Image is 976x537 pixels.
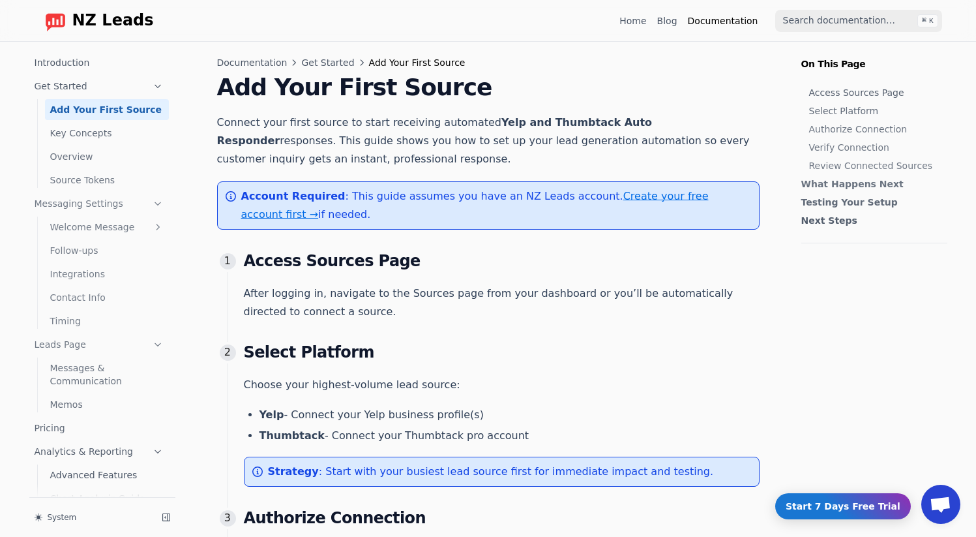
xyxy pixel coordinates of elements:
li: - Connect your Thumbtack pro account [259,428,760,444]
a: Welcome Message [45,217,169,238]
a: Add Your First Source [45,99,169,120]
a: Documentation [688,14,758,27]
a: Messages & Communication [45,358,169,391]
p: : Start with your busiest lead source first for immediate impact and testing. [268,463,748,481]
a: Follow-ups [45,240,169,261]
a: Home [619,14,646,27]
a: Verify Connection [809,141,941,154]
p: : This guide assumes you have an NZ Leads account. if needed. [241,187,748,224]
a: Next Steps [801,214,941,227]
span: Add Your First Source [369,56,466,69]
a: What Happens Next [801,177,941,191]
a: Blog [657,14,677,27]
a: Memos [45,394,169,415]
a: Documentation [217,56,288,69]
a: Testing Your Setup [801,196,941,209]
button: Collapse sidebar [157,508,175,527]
a: Introduction [29,52,169,73]
h1: Add Your First Source [217,74,760,100]
img: logo [45,10,66,31]
p: Choose your highest-volume lead source: [244,376,760,394]
h3: Access Sources Page [244,251,760,271]
a: Pricing [29,418,169,438]
p: On This Page [791,42,958,70]
a: Integrations [45,264,169,284]
p: After logging in, navigate to the Sources page from your dashboard or you’ll be automatically dir... [244,284,760,321]
h3: Select Platform [244,342,760,363]
strong: Strategy [268,465,319,478]
a: Get Started [29,76,169,97]
a: Access Sources Page [809,86,941,99]
a: Overview [45,146,169,167]
a: Chart Analysis Guide [45,488,169,509]
a: Key Concepts [45,123,169,144]
strong: Yelp [259,408,284,421]
a: Authorize Connection [809,123,941,136]
li: - Connect your Yelp business profile(s) [259,407,760,423]
a: Leads Page [29,334,169,355]
strong: Thumbtack [259,429,325,442]
a: Review Connected Sources [809,159,941,172]
p: Connect your first source to start receiving automated responses. This guide shows you how to set... [217,114,760,168]
a: Home page [35,10,154,31]
div: Open chat [921,485,960,524]
a: Advanced Features [45,465,169,485]
h3: Authorize Connection [244,508,760,529]
strong: Account Required [241,190,346,202]
a: Select Platform [809,104,941,117]
a: Messaging Settings [29,193,169,214]
a: Source Tokens [45,170,169,191]
a: Get Started [301,56,354,69]
a: Contact Info [45,287,169,308]
a: Start 7 Days Free Trial [775,493,911,519]
a: Timing [45,311,169,331]
input: Search documentation… [775,10,942,32]
button: System [29,508,152,527]
a: Analytics & Reporting [29,441,169,462]
span: NZ Leads [72,12,154,30]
